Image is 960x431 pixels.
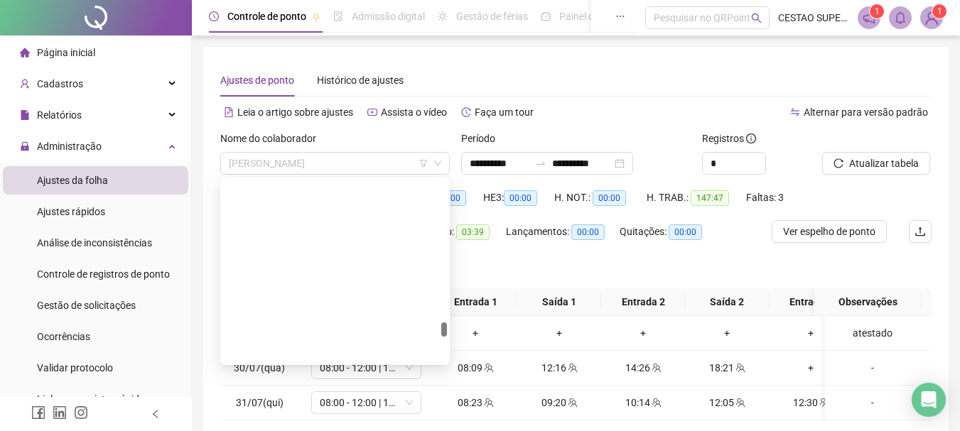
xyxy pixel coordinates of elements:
div: atestado [831,325,915,341]
span: 00:00 [669,224,702,240]
div: 09:20 [523,395,595,410]
span: Alternar para versão padrão [804,107,928,118]
span: ellipsis [615,11,625,21]
sup: 1 [870,4,884,18]
label: Nome do colaborador [220,131,325,146]
span: instagram [74,405,88,420]
span: Assista o vídeo [381,107,447,118]
div: + [607,325,679,341]
span: Ver espelho de ponto [783,224,875,239]
span: upload [915,226,926,237]
span: 147:47 [691,190,729,206]
span: lock [20,141,30,151]
span: Faltas: 3 [746,192,784,203]
div: 08:09 [439,360,512,376]
span: team [734,398,745,408]
span: linkedin [53,405,67,420]
button: Ver espelho de ponto [772,220,887,243]
span: Análise de inconsistências [37,237,152,249]
span: 1 [937,6,942,16]
button: Atualizar tabela [822,152,930,175]
span: team [482,363,494,373]
span: Ajustes rápidos [37,206,105,217]
span: 1 [875,6,880,16]
span: 30/07(qua) [234,362,285,373]
div: Quitações: [620,224,719,240]
span: Leia o artigo sobre ajustes [237,107,353,118]
span: Relatórios [37,109,82,121]
div: 12:05 [691,395,763,410]
div: H. NOT.: [554,190,647,206]
span: Gestão de férias [456,11,528,22]
div: 08:23 [439,395,512,410]
span: 00:00 [504,190,537,206]
div: + [691,325,763,341]
span: file-text [224,107,234,117]
span: sun [438,11,448,21]
span: reload [834,158,843,168]
div: 10:14 [607,395,679,410]
span: Página inicial [37,47,95,58]
span: 03:39 [456,224,490,240]
span: to [535,158,546,169]
span: history [461,107,471,117]
span: swap-right [535,158,546,169]
span: file [20,110,30,120]
span: facebook [31,405,45,420]
span: 00:00 [571,224,605,240]
label: Período [461,131,505,146]
span: Atualizar tabela [849,156,919,171]
div: - [831,360,915,376]
span: home [20,48,30,58]
span: Painel do DP [559,11,615,22]
span: down [405,364,414,372]
th: Entrada 2 [601,288,685,316]
span: team [734,363,745,373]
span: Observações [820,294,915,310]
span: Administração [37,141,102,152]
span: team [566,398,578,408]
span: file-done [333,11,343,21]
th: Saída 2 [685,288,769,316]
span: 00:00 [593,190,626,206]
span: Validar protocolo [37,362,113,373]
span: 08:00 - 12:00 | 14:00 - 18:00 [320,392,413,413]
span: Link para registro rápido [37,393,145,405]
span: dashboard [541,11,551,21]
th: Entrada 1 [433,288,517,316]
div: 12:30 [775,395,847,410]
span: Ajustes da folha [37,175,108,186]
span: team [566,363,578,373]
div: Ajustes de ponto [220,72,294,88]
span: Controle de ponto [227,11,306,22]
span: 08:00 - 12:00 | 14:00 - 18:00 [320,357,413,378]
th: Observações [814,288,921,316]
div: HE 3: [483,190,554,206]
div: + [775,360,847,376]
span: team [650,363,662,373]
span: team [482,398,494,408]
th: Entrada 3 [769,288,853,316]
div: 14:26 [607,360,679,376]
span: Gestão de solicitações [37,300,136,311]
span: CESTAO SUPERMERCADOS [778,10,849,26]
span: pushpin [312,13,320,21]
span: Controle de registros de ponto [37,268,170,280]
div: Open Intercom Messenger [912,383,946,417]
span: user-add [20,79,30,89]
div: 18:21 [691,360,763,376]
div: H. TRAB.: [647,190,746,206]
sup: Atualize o seu contato no menu Meus Dados [932,4,946,18]
div: + [775,325,847,341]
span: bell [894,11,907,24]
span: Registros [702,131,756,146]
div: Lançamentos: [506,224,620,240]
img: 84849 [921,7,942,28]
span: team [650,398,662,408]
span: Cadastros [37,78,83,89]
span: Ocorrências [37,331,90,342]
span: team [818,398,829,408]
span: down [405,398,414,407]
div: + [439,325,512,341]
span: 31/07(qui) [236,397,284,408]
